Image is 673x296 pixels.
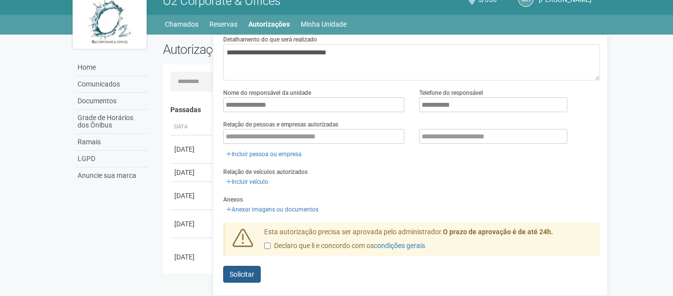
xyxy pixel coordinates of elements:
[75,134,148,151] a: Ramais
[75,76,148,93] a: Comunicados
[223,168,308,176] label: Relação de veículos autorizados
[75,151,148,168] a: LGPD
[248,17,290,31] a: Autorizações
[163,42,374,57] h2: Autorizações
[165,17,198,31] a: Chamados
[264,241,425,251] label: Declaro que li e concordo com os
[223,120,338,129] label: Relação de pessoas e empresas autorizadas
[443,228,553,236] strong: O prazo de aprovação é de até 24h.
[174,144,211,154] div: [DATE]
[264,243,271,249] input: Declaro que li e concordo com oscondições gerais
[223,266,261,283] button: Solicitar
[170,119,215,135] th: Data
[223,149,305,160] a: Incluir pessoa ou empresa
[170,106,594,114] h4: Passadas
[75,93,148,110] a: Documentos
[374,242,425,250] a: condições gerais
[301,17,347,31] a: Minha Unidade
[75,110,148,134] a: Grade de Horários dos Ônibus
[257,227,600,256] div: Esta autorização precisa ser aprovada pelo administrador.
[223,35,317,44] label: Detalhamento do que será realizado
[209,17,238,31] a: Reservas
[419,88,483,97] label: Telefone do responsável
[174,168,211,177] div: [DATE]
[223,204,321,215] a: Anexar imagens ou documentos
[223,176,271,187] a: Incluir veículo
[174,219,211,229] div: [DATE]
[75,59,148,76] a: Home
[174,191,211,201] div: [DATE]
[223,88,311,97] label: Nome do responsável da unidade
[174,252,211,262] div: [DATE]
[75,168,148,184] a: Anuncie sua marca
[223,195,243,204] label: Anexos
[230,270,254,278] span: Solicitar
